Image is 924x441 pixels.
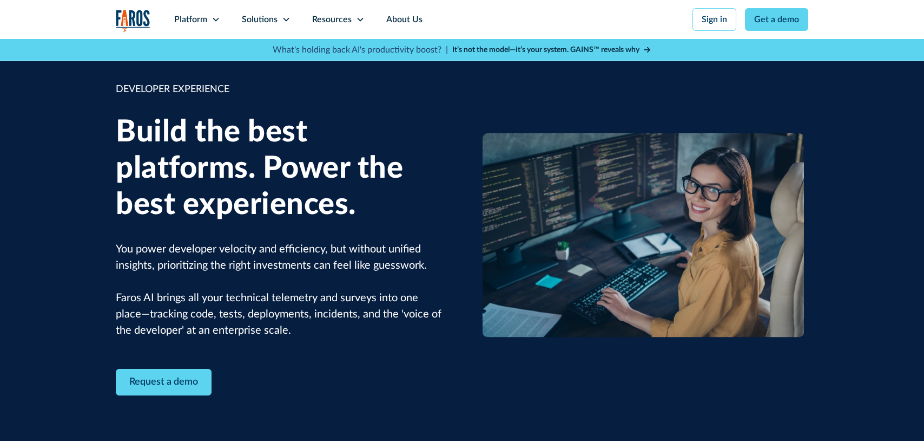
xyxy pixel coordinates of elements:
[116,82,446,97] div: DEVELOPER EXPERIENCE
[242,13,278,26] div: Solutions
[273,43,448,56] p: What's holding back AI's productivity boost? |
[452,46,639,54] strong: It’s not the model—it’s your system. GAINS™ reveals why
[452,44,651,56] a: It’s not the model—it’s your system. GAINS™ reveals why
[116,369,212,395] a: Contact Modal
[745,8,808,31] a: Get a demo
[692,8,736,31] a: Sign in
[116,241,446,339] p: You power developer velocity and efficiency, but without unified insights, prioritizing the right...
[116,114,446,224] h1: Build the best platforms. Power the best experiences.
[312,13,352,26] div: Resources
[174,13,207,26] div: Platform
[116,10,150,32] a: home
[116,10,150,32] img: Logo of the analytics and reporting company Faros.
